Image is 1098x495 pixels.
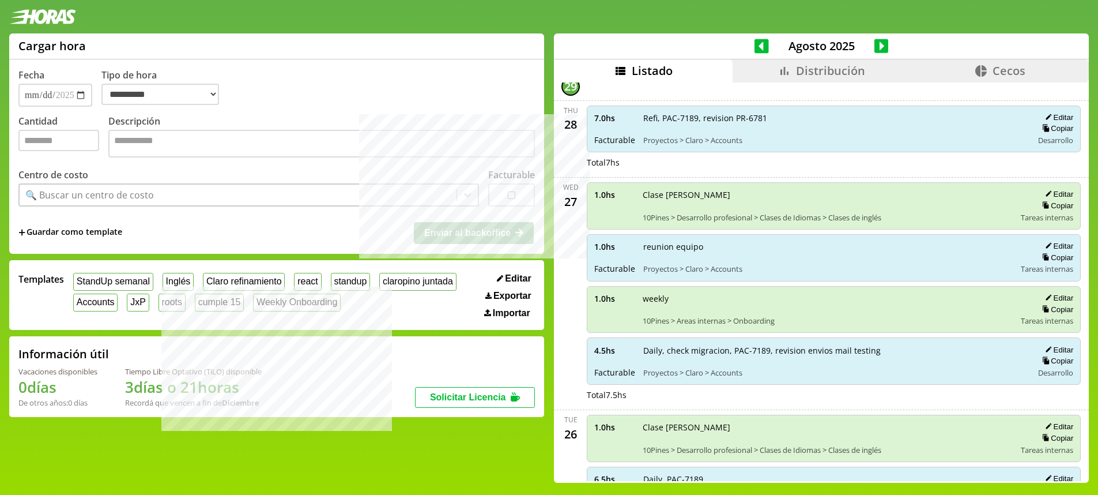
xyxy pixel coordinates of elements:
[796,63,865,78] span: Distribución
[125,397,262,408] div: Recordá que vencen a fin de
[294,273,321,291] button: react
[73,294,118,312] button: Accounts
[594,263,635,274] span: Facturable
[415,387,535,408] button: Solicitar Licencia
[493,308,530,318] span: Importar
[594,293,635,304] span: 1.0 hs
[643,212,1013,223] span: 10Pines > Desarrollo profesional > Clases de Idiomas > Clases de inglés
[505,273,531,284] span: Editar
[769,38,874,54] span: Agosto 2025
[331,273,371,291] button: standup
[488,168,535,181] label: Facturable
[561,425,580,443] div: 26
[18,346,109,362] h2: Información útil
[493,273,535,284] button: Editar
[564,415,578,425] div: Tue
[1042,241,1073,251] button: Editar
[125,377,262,397] h1: 3 días o 21 horas
[643,316,1013,326] span: 10Pines > Areas internas > Onboarding
[643,189,1013,200] span: Clase [PERSON_NAME]
[594,474,635,485] span: 6.5 hs
[125,366,262,377] div: Tiempo Libre Optativo (TiLO) disponible
[18,366,97,377] div: Vacaciones disponibles
[1039,201,1073,211] button: Copiar
[632,63,673,78] span: Listado
[1039,356,1073,366] button: Copiar
[101,69,228,107] label: Tipo de hora
[1042,422,1073,432] button: Editar
[127,294,149,312] button: JxP
[1042,293,1073,303] button: Editar
[1038,367,1073,378] span: Desarrollo
[594,241,635,252] span: 1.0 hs
[18,130,99,151] input: Cantidad
[561,115,580,134] div: 28
[561,77,580,96] div: 29
[1042,474,1073,483] button: Editar
[108,130,535,157] textarea: Descripción
[594,189,635,200] span: 1.0 hs
[18,168,88,181] label: Centro de costo
[18,273,64,286] span: Templates
[1021,212,1073,223] span: Tareas internas
[430,392,506,402] span: Solicitar Licencia
[222,397,259,408] b: Diciembre
[18,397,97,408] div: De otros años: 0 días
[643,293,1013,304] span: weekly
[253,294,341,312] button: Weekly Onboarding
[643,264,1013,274] span: Proyectos > Claro > Accounts
[482,290,535,302] button: Exportar
[594,422,635,433] span: 1.0 hs
[594,367,635,378] span: Facturable
[18,226,122,239] span: +Guardar como template
[594,345,635,356] span: 4.5 hs
[1038,135,1073,145] span: Desarrollo
[643,445,1013,455] span: 10Pines > Desarrollo profesional > Clases de Idiomas > Clases de inglés
[73,273,153,291] button: StandUp semanal
[561,192,580,211] div: 27
[594,134,635,145] span: Facturable
[159,294,186,312] button: roots
[25,189,154,201] div: 🔍 Buscar un centro de costo
[643,112,1025,123] span: Refi, PAC-7189, revision PR-6781
[1042,112,1073,122] button: Editar
[1039,305,1073,314] button: Copiar
[1039,253,1073,262] button: Copiar
[1039,123,1073,133] button: Copiar
[643,135,1025,145] span: Proyectos > Claro > Accounts
[1042,345,1073,355] button: Editar
[643,422,1013,433] span: Clase [PERSON_NAME]
[643,345,1025,356] span: Daily, check migracion, PAC-7189, revision envios mail testing
[643,474,1025,485] span: Daily, PAC-7189
[643,367,1025,378] span: Proyectos > Claro > Accounts
[195,294,244,312] button: cumple 15
[993,63,1025,78] span: Cecos
[18,377,97,397] h1: 0 días
[18,69,44,81] label: Fecha
[1021,445,1073,455] span: Tareas internas
[163,273,194,291] button: Inglés
[101,84,219,105] select: Tipo de hora
[587,157,1081,168] div: Total 7 hs
[108,115,535,160] label: Descripción
[1021,316,1073,326] span: Tareas internas
[554,82,1089,481] div: scrollable content
[587,389,1081,400] div: Total 7.5 hs
[564,106,578,115] div: Thu
[563,182,579,192] div: Wed
[18,38,86,54] h1: Cargar hora
[594,112,635,123] span: 7.0 hs
[18,226,25,239] span: +
[643,241,1013,252] span: reunion equipo
[379,273,456,291] button: claropino juntada
[203,273,285,291] button: Claro refinamiento
[493,291,531,301] span: Exportar
[1021,264,1073,274] span: Tareas internas
[1042,189,1073,199] button: Editar
[9,9,76,24] img: logotipo
[18,115,108,160] label: Cantidad
[1039,433,1073,443] button: Copiar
